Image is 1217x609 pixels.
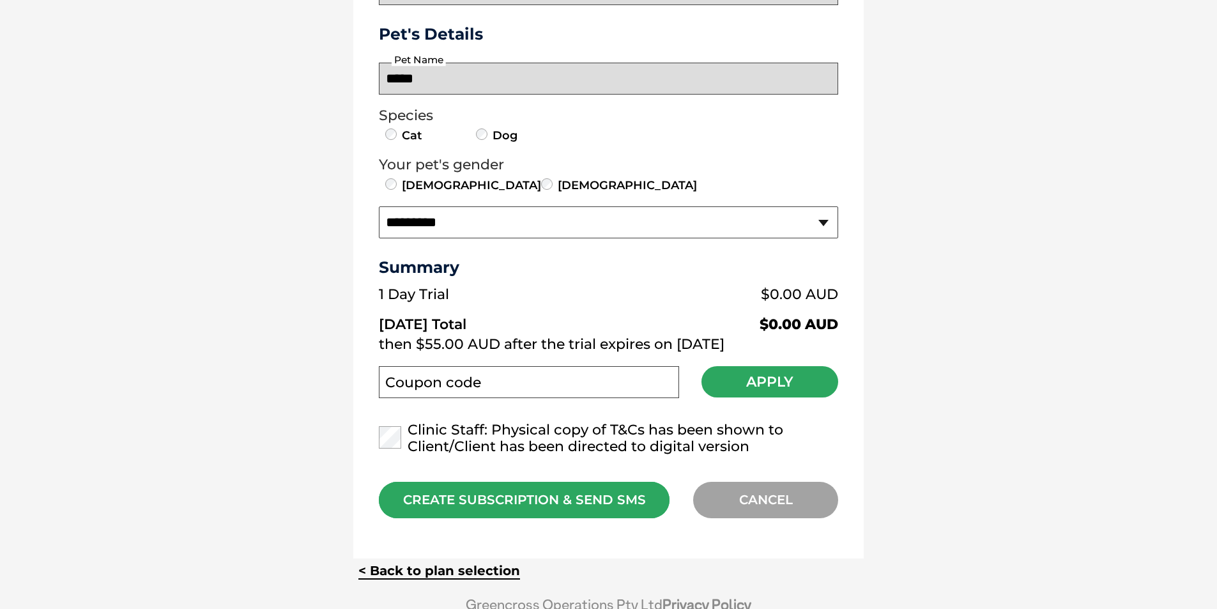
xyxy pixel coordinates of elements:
[374,24,843,43] h3: Pet's Details
[379,306,620,333] td: [DATE] Total
[358,563,520,579] a: < Back to plan selection
[379,333,838,356] td: then $55.00 AUD after the trial expires on [DATE]
[379,283,620,306] td: 1 Day Trial
[379,422,838,455] label: Clinic Staff: Physical copy of T&Cs has been shown to Client/Client has been directed to digital ...
[701,366,838,397] button: Apply
[620,306,838,333] td: $0.00 AUD
[385,374,481,391] label: Coupon code
[379,107,838,124] legend: Species
[379,482,670,518] div: CREATE SUBSCRIPTION & SEND SMS
[693,482,838,518] div: CANCEL
[379,157,838,173] legend: Your pet's gender
[379,426,401,449] input: Clinic Staff: Physical copy of T&Cs has been shown to Client/Client has been directed to digital ...
[620,283,838,306] td: $0.00 AUD
[379,258,838,277] h3: Summary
